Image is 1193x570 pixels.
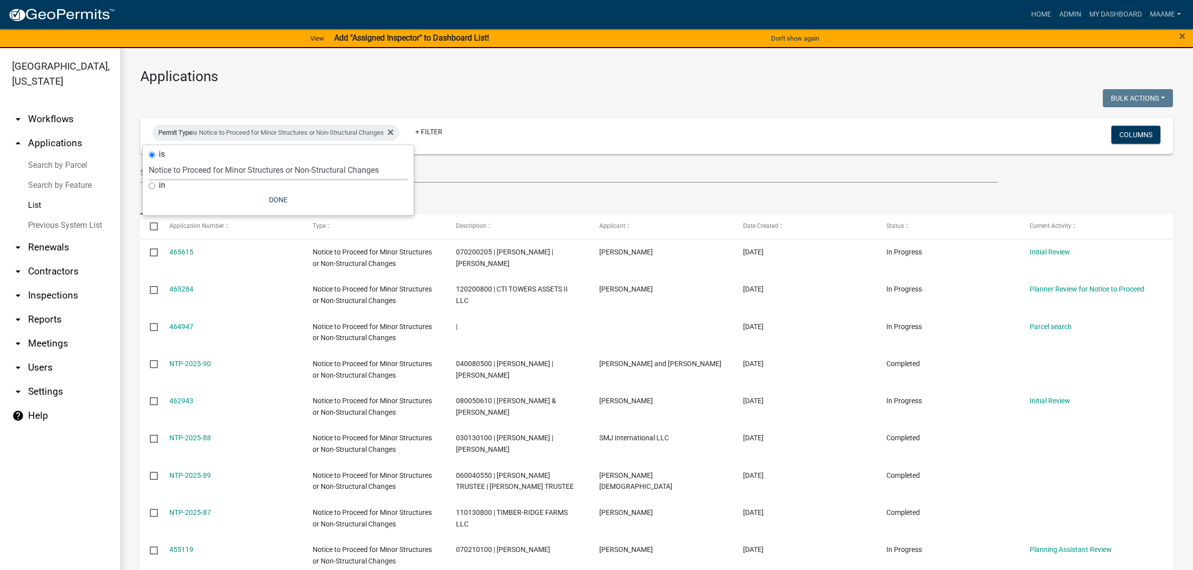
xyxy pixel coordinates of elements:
button: Bulk Actions [1103,89,1173,107]
label: is [159,150,165,158]
div: is Notice to Proceed for Minor Structures or Non-Structural Changes [152,125,399,141]
a: Planner Review for Notice to Proceed [1030,285,1144,293]
span: | [456,323,457,331]
span: 08/13/2025 [743,360,764,368]
span: Type [313,222,326,229]
datatable-header-cell: Select [140,214,159,238]
a: Maame [1146,5,1185,24]
i: arrow_drop_down [12,386,24,398]
span: In Progress [886,323,922,331]
a: + Filter [407,123,450,141]
button: Don't show again [767,30,823,47]
span: Status [886,222,904,229]
span: 110130800 | TIMBER-RIDGE FARMS LLC [456,508,568,528]
span: Debra Christian [599,471,672,491]
a: 464947 [169,323,193,331]
a: NTP-2025-90 [169,360,211,368]
span: 080050610 | TYLER & STEPHANIE HUBER [456,397,556,416]
a: View [306,30,328,47]
a: Parcel search [1030,323,1072,331]
span: Date Created [743,222,778,229]
datatable-header-cell: Date Created [733,214,876,238]
span: Skya Jandt [599,248,653,256]
i: help [12,410,24,422]
datatable-header-cell: Type [303,214,446,238]
span: Notice to Proceed for Minor Structures or Non-Structural Changes [313,434,432,453]
a: Initial Review [1030,397,1070,405]
span: Notice to Proceed for Minor Structures or Non-Structural Changes [313,360,432,379]
h3: Applications [140,68,1173,85]
span: 08/02/2025 [743,471,764,479]
span: Current Activity [1030,222,1071,229]
span: Notice to Proceed for Minor Structures or Non-Structural Changes [313,285,432,305]
span: Notice to Proceed for Minor Structures or Non-Structural Changes [313,323,432,342]
span: Jesse and Angela Tesdahl [599,360,722,368]
i: arrow_drop_down [12,265,24,277]
datatable-header-cell: Status [877,214,1020,238]
a: 465615 [169,248,193,256]
label: in [159,181,165,189]
span: Completed [886,360,920,368]
span: Alexander Wolff [599,545,653,553]
span: Notice to Proceed for Minor Structures or Non-Structural Changes [313,248,432,267]
button: Columns [1111,126,1160,144]
span: 060040550 | JAMES R WILLIAMS TRUSTEE | SUE A WILLIAMS TRUSTEE [456,471,574,491]
span: Completed [886,471,920,479]
span: John Swaney [599,397,653,405]
span: Description [456,222,487,229]
i: arrow_drop_down [12,241,24,253]
a: 455119 [169,545,193,553]
i: arrow_drop_up [12,137,24,149]
a: NTP-2025-89 [169,471,211,479]
span: 08/12/2025 [743,397,764,405]
a: NTP-2025-88 [169,434,211,442]
span: Notice to Proceed for Minor Structures or Non-Structural Changes [313,471,432,491]
span: 08/18/2025 [743,248,764,256]
i: arrow_drop_down [12,338,24,350]
span: In Progress [886,285,922,293]
i: arrow_drop_down [12,290,24,302]
span: Applicant [599,222,625,229]
input: Search for applications [140,162,998,183]
i: arrow_drop_down [12,314,24,326]
datatable-header-cell: Current Activity [1020,214,1163,238]
i: arrow_drop_down [12,362,24,374]
span: SMJ International LLC [599,434,669,442]
a: 462943 [169,397,193,405]
span: 08/18/2025 [743,285,764,293]
span: In Progress [886,248,922,256]
i: arrow_drop_down [12,113,24,125]
datatable-header-cell: Description [446,214,590,238]
span: 07/28/2025 [743,508,764,516]
span: Dan Kuhns [599,508,653,516]
a: Home [1027,5,1055,24]
span: 07/25/2025 [743,545,764,553]
button: Done [149,191,408,209]
a: Admin [1055,5,1085,24]
span: 08/17/2025 [743,323,764,331]
a: 465284 [169,285,193,293]
span: 070210100 | BOBBY L CROSS [456,545,550,553]
a: Planning Assistant Review [1030,545,1112,553]
button: Close [1179,30,1185,42]
span: 070200205 | TRENT WANGEN | NICOLE KUHNS [456,248,553,267]
span: 040080500 | JESSE J TESDAHL | ANGELA N TESDAHL [456,360,553,379]
span: 030130100 | DALE M MILLER | CAROLYN J MILLER [456,434,553,453]
a: Initial Review [1030,248,1070,256]
datatable-header-cell: Applicant [590,214,733,238]
span: In Progress [886,545,922,553]
span: × [1179,29,1185,43]
span: Completed [886,434,920,442]
a: My Dashboard [1085,5,1146,24]
span: Permit Type [158,129,192,136]
span: 08/05/2025 [743,434,764,442]
span: Notice to Proceed for Minor Structures or Non-Structural Changes [313,545,432,565]
datatable-header-cell: Application Number [159,214,303,238]
a: Data [140,183,169,215]
strong: Add "Assigned Inspector" to Dashboard List! [334,33,489,43]
span: Completed [886,508,920,516]
span: Application Number [169,222,224,229]
span: 120200800 | CTI TOWERS ASSETS II LLC [456,285,568,305]
span: In Progress [886,397,922,405]
span: Notice to Proceed for Minor Structures or Non-Structural Changes [313,508,432,528]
